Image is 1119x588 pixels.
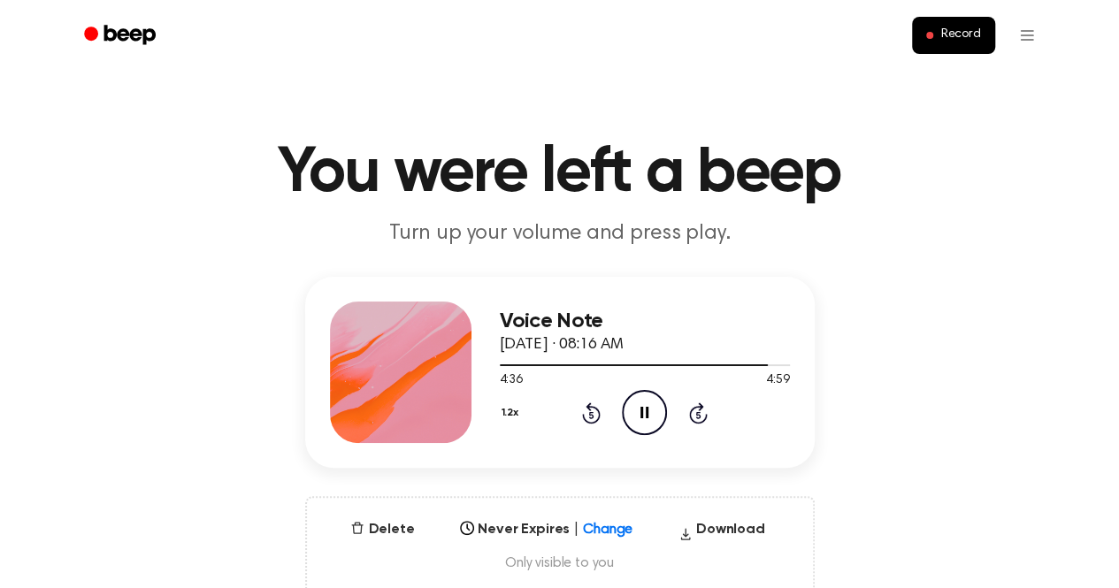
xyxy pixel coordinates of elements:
button: 1.2x [500,398,525,428]
a: Beep [72,19,172,53]
span: [DATE] · 08:16 AM [500,337,624,353]
span: 4:36 [500,371,523,390]
span: Only visible to you [328,554,792,572]
button: Record [912,17,994,54]
button: Download [671,519,772,547]
span: Record [940,27,980,43]
h3: Voice Note [500,309,790,333]
h1: You were left a beep [107,141,1013,205]
span: 4:59 [766,371,789,390]
button: Open menu [1006,14,1048,57]
p: Turn up your volume and press play. [220,219,900,248]
button: Delete [343,519,421,540]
